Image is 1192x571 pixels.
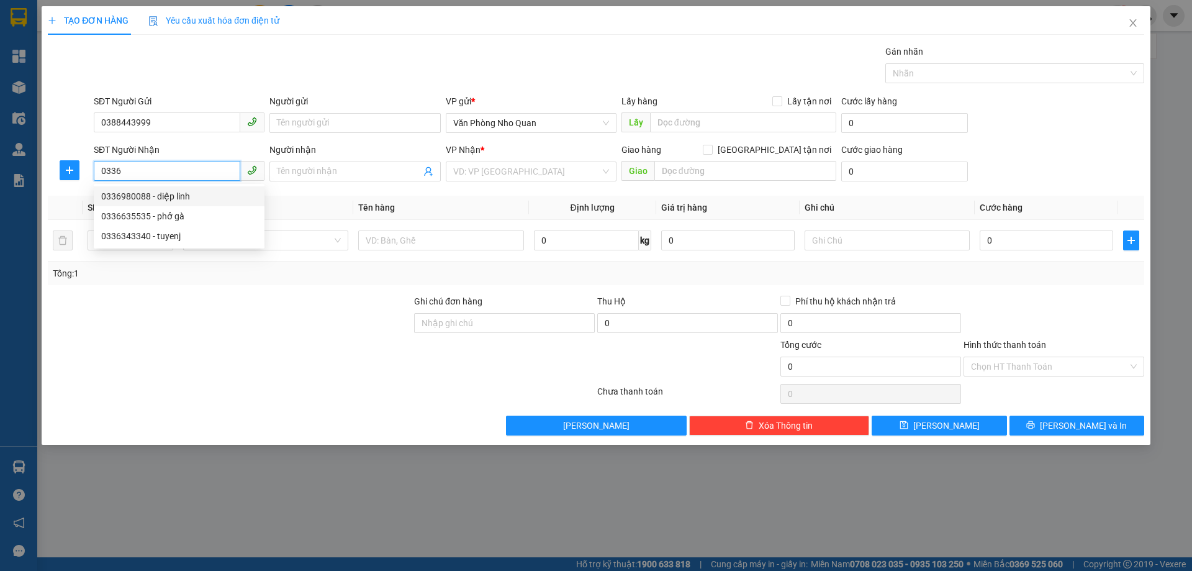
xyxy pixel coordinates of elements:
span: Phí thu hộ khách nhận trả [790,295,901,308]
div: 0336980088 - diệp linh [101,190,257,203]
span: Giao [621,161,654,181]
span: Định lượng [571,203,615,212]
span: Văn Phòng Nho Quan [453,114,609,132]
span: Cước hàng [980,203,1023,212]
span: SL [88,203,97,212]
div: Chưa thanh toán [596,385,779,406]
div: 0336343340 - tuyenj [94,226,264,246]
span: user-add [423,167,433,176]
input: Cước lấy hàng [841,113,968,133]
label: Hình thức thanh toán [964,340,1046,350]
label: Ghi chú đơn hàng [414,296,482,306]
div: Người nhận [269,143,440,157]
img: icon [148,16,158,26]
input: Ghi Chú [805,231,970,250]
span: Giao hàng [621,145,661,155]
button: plus [60,160,79,180]
span: plus [60,165,79,175]
span: Thu Hộ [597,296,626,306]
span: Xóa Thông tin [759,419,813,432]
button: save[PERSON_NAME] [872,416,1006,436]
span: save [900,421,908,431]
input: 0 [661,231,795,250]
div: 0336980088 - diệp linh [94,186,264,206]
label: Gán nhãn [885,47,923,57]
span: [PERSON_NAME] và In [1040,419,1127,432]
span: plus [48,16,56,25]
div: 0336635535 - phở gà [101,209,257,223]
button: plus [1123,231,1139,250]
span: Tổng cước [780,340,821,350]
button: deleteXóa Thông tin [689,416,870,436]
span: close [1128,18,1138,28]
input: Dọc đường [654,161,836,181]
span: Lấy [621,112,650,132]
span: TẠO ĐƠN HÀNG [48,16,129,25]
div: SĐT Người Nhận [94,143,264,157]
span: plus [1124,235,1139,245]
span: Khác [191,231,341,250]
input: VD: Bàn, Ghế [358,231,523,250]
button: Close [1116,6,1150,41]
div: Người gửi [269,94,440,108]
span: VP Nhận [446,145,481,155]
div: 0336343340 - tuyenj [101,229,257,243]
input: Cước giao hàng [841,162,968,181]
button: [PERSON_NAME] [506,416,687,436]
th: Ghi chú [800,196,975,220]
span: kg [639,231,651,250]
input: Dọc đường [650,112,836,132]
div: VP gửi [446,94,616,108]
div: Tổng: 1 [53,267,460,280]
span: phone [247,117,257,127]
span: phone [247,165,257,175]
span: Lấy tận nơi [782,94,836,108]
span: Lấy hàng [621,96,657,106]
span: Giá trị hàng [661,203,707,212]
input: Ghi chú đơn hàng [414,313,595,333]
div: 0336635535 - phở gà [94,206,264,226]
button: printer[PERSON_NAME] và In [1009,416,1144,436]
span: [GEOGRAPHIC_DATA] tận nơi [713,143,836,157]
button: delete [53,231,73,250]
span: Tên hàng [358,203,395,212]
div: SĐT Người Gửi [94,94,264,108]
span: Yêu cầu xuất hóa đơn điện tử [148,16,279,25]
span: [PERSON_NAME] [563,419,630,432]
span: [PERSON_NAME] [913,419,980,432]
label: Cước lấy hàng [841,96,897,106]
span: printer [1026,421,1035,431]
span: delete [745,421,754,431]
label: Cước giao hàng [841,145,903,155]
